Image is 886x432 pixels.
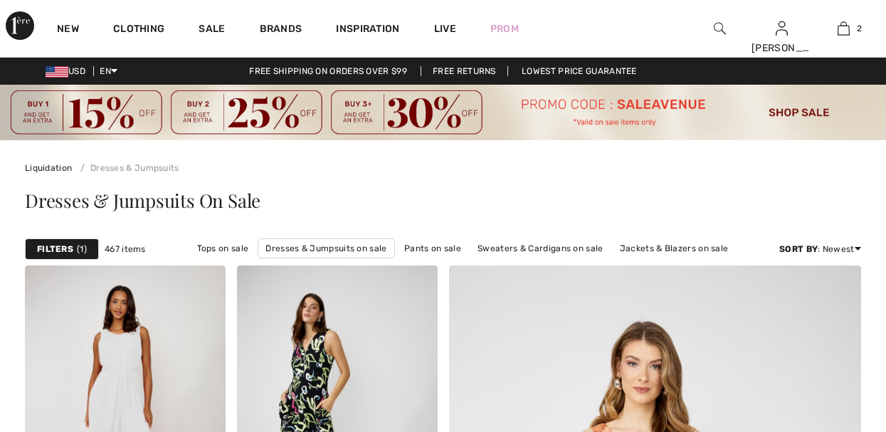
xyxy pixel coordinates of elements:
[37,243,73,255] strong: Filters
[100,66,117,76] span: EN
[75,163,179,173] a: Dresses & Jumpsuits
[6,11,34,40] img: 1ère Avenue
[779,244,818,254] strong: Sort By
[190,239,256,258] a: Tops on sale
[336,23,399,38] span: Inspiration
[510,66,648,76] a: Lowest Price Guarantee
[751,41,812,56] div: [PERSON_NAME]
[453,258,545,277] a: Outerwear on sale
[838,20,850,37] img: My Bag
[490,21,519,36] a: Prom
[776,20,788,37] img: My Info
[470,239,610,258] a: Sweaters & Cardigans on sale
[434,21,456,36] a: Live
[113,23,164,38] a: Clothing
[260,23,302,38] a: Brands
[25,163,72,173] a: Liquidation
[714,20,726,37] img: search the website
[380,258,450,277] a: Skirts on sale
[258,238,394,258] a: Dresses & Jumpsuits on sale
[238,66,418,76] a: Free shipping on orders over $99
[857,22,862,35] span: 2
[77,243,87,255] span: 1
[46,66,91,76] span: USD
[25,188,260,213] span: Dresses & Jumpsuits On Sale
[105,243,146,255] span: 467 items
[397,239,468,258] a: Pants on sale
[779,243,861,255] div: : Newest
[421,66,508,76] a: Free Returns
[199,23,225,38] a: Sale
[613,239,736,258] a: Jackets & Blazers on sale
[46,66,68,78] img: US Dollar
[813,20,874,37] a: 2
[57,23,79,38] a: New
[776,21,788,35] a: Sign In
